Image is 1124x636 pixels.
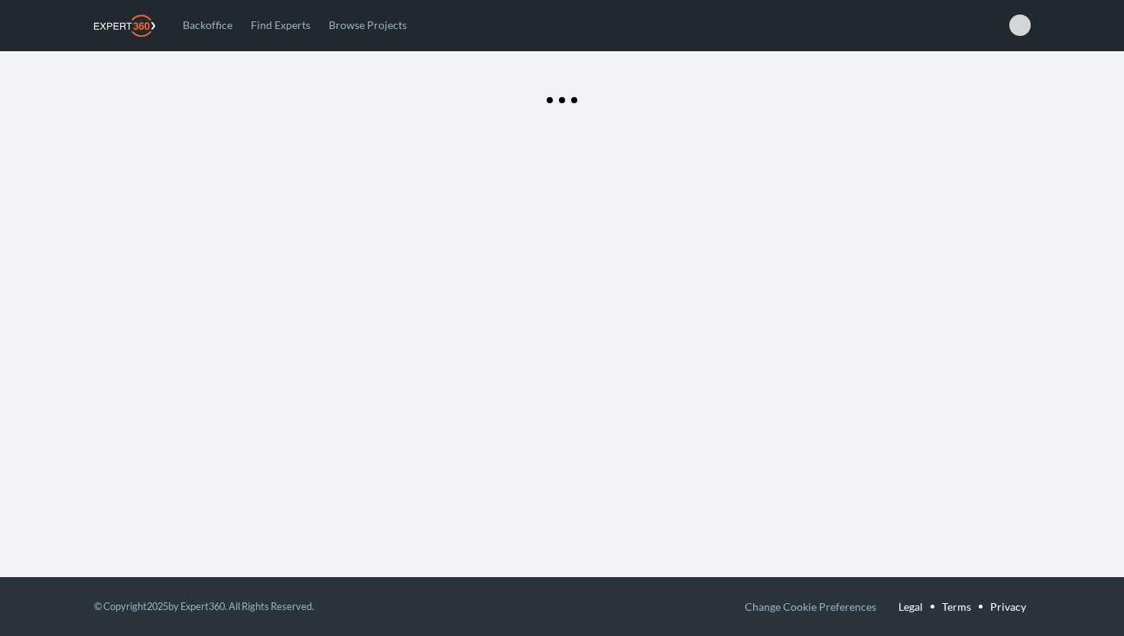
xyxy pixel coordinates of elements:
[94,15,155,37] img: Expert360
[1009,15,1031,36] span: Esmeralda
[942,596,971,617] a: Terms
[990,596,1026,617] a: Privacy
[94,600,314,612] small: © Copyright 2025 by Expert360. All Rights Reserved.
[898,596,923,617] a: Legal
[745,596,876,617] button: Change Cookie Preferences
